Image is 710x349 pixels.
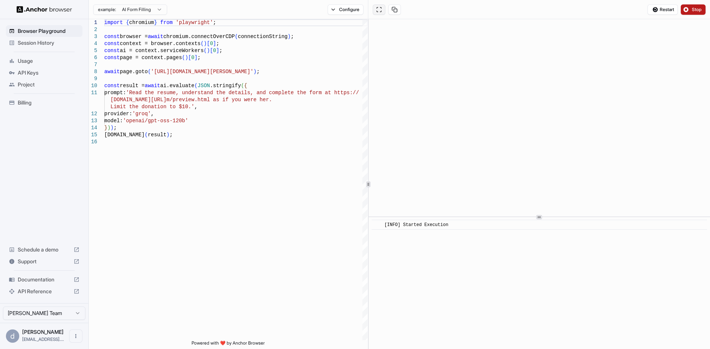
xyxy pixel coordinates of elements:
[89,117,97,124] div: 13
[6,25,82,37] div: Browser Playground
[89,40,97,47] div: 4
[195,83,197,89] span: (
[213,48,216,54] span: 0
[104,69,120,75] span: await
[107,125,110,131] span: )
[185,55,188,61] span: )
[204,41,207,47] span: )
[89,131,97,138] div: 15
[132,111,151,117] span: 'groq'
[18,288,71,295] span: API Reference
[18,39,80,47] span: Session History
[385,222,449,227] span: [INFO] Started Execution
[6,285,82,297] div: API Reference
[120,83,145,89] span: result =
[18,258,71,265] span: Support
[18,276,71,283] span: Documentation
[388,4,401,15] button: Copy session ID
[204,48,207,54] span: (
[200,41,203,47] span: (
[89,19,97,26] div: 1
[104,90,126,96] span: prompt:
[151,111,154,117] span: ,
[6,244,82,256] div: Schedule a demo
[129,20,154,25] span: chromium
[197,83,210,89] span: JSON
[104,48,120,54] span: const
[89,61,97,68] div: 7
[210,83,241,89] span: .stringify
[166,132,169,138] span: )
[238,34,287,40] span: connectionString
[6,37,82,49] div: Session History
[6,329,19,343] div: d
[89,75,97,82] div: 9
[18,27,80,35] span: Browser Playground
[197,55,200,61] span: ;
[18,246,71,253] span: Schedule a demo
[104,111,132,117] span: provider:
[6,67,82,79] div: API Keys
[195,104,197,110] span: ,
[22,329,64,335] span: d weinberger
[126,20,129,25] span: {
[163,34,235,40] span: chromium.connectOverCDP
[17,6,72,13] img: Anchor Logo
[235,34,238,40] span: (
[104,83,120,89] span: const
[288,34,291,40] span: )
[114,125,116,131] span: ;
[660,7,674,13] span: Restart
[375,221,379,229] span: ​
[6,274,82,285] div: Documentation
[148,132,166,138] span: result
[89,54,97,61] div: 6
[6,79,82,90] div: Project
[104,55,120,61] span: const
[166,97,272,103] span: m/preview.html as if you were her.
[210,48,213,54] span: [
[89,33,97,40] div: 3
[148,34,163,40] span: await
[192,340,265,349] span: Powered with ❤️ by Anchor Browser
[104,132,145,138] span: [DOMAIN_NAME]
[104,125,107,131] span: }
[216,48,219,54] span: ]
[22,336,64,342] span: 0822994@gmail.com
[213,41,216,47] span: ]
[123,118,188,124] span: 'openai/gpt-oss-120b'
[373,4,385,15] button: Open in full screen
[18,57,80,65] span: Usage
[18,99,80,106] span: Billing
[145,83,160,89] span: await
[195,55,197,61] span: ]
[18,81,80,88] span: Project
[692,7,702,13] span: Stop
[120,41,200,47] span: context = browser.contexts
[98,7,116,13] span: example:
[151,69,253,75] span: '[URL][DOMAIN_NAME][PERSON_NAME]'
[89,138,97,146] div: 16
[148,69,151,75] span: (
[160,83,194,89] span: ai.evaluate
[213,20,216,25] span: ;
[648,4,678,15] button: Restart
[241,83,244,89] span: (
[169,132,172,138] span: ;
[89,110,97,117] div: 12
[104,34,120,40] span: const
[210,41,213,47] span: 0
[120,48,204,54] span: ai = context.serviceWorkers
[126,90,281,96] span: 'Read the resume, understand the details, and comp
[111,104,195,110] span: Limit the donation to $10.'
[207,48,210,54] span: )
[111,97,166,103] span: [DOMAIN_NAME][URL]
[18,69,80,76] span: API Keys
[257,69,260,75] span: ;
[89,26,97,33] div: 2
[219,48,222,54] span: ;
[120,69,148,75] span: page.goto
[188,55,191,61] span: [
[111,125,114,131] span: )
[160,20,173,25] span: from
